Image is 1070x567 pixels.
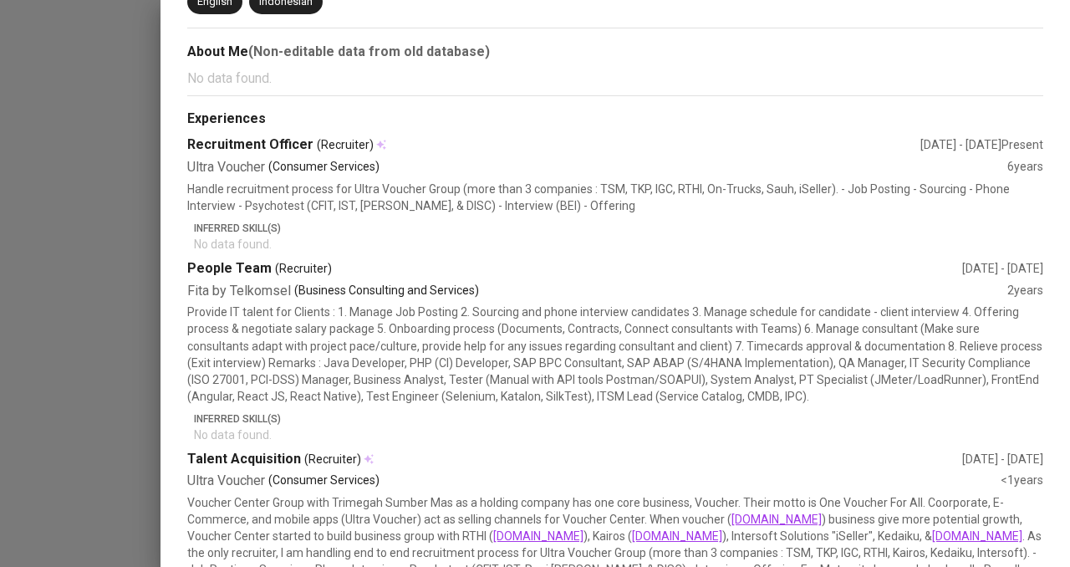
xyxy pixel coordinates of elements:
[275,260,332,277] span: (Recruiter)
[194,236,1043,253] p: No data found.
[1001,472,1043,491] div: <1 years
[187,69,1043,89] p: No data found.
[187,110,1043,129] div: Experiences
[962,260,1043,277] div: [DATE] - [DATE]
[1007,282,1043,301] div: 2 years
[304,451,361,467] span: (Recruiter)
[1007,158,1043,177] div: 6 years
[187,472,1001,491] div: Ultra Voucher
[268,158,380,177] p: (Consumer Services)
[187,158,1007,177] div: Ultra Voucher
[187,181,1043,214] p: Handle recruitment process for Ultra Voucher Group (more than 3 companies : TSM, TKP, IGC, RTHI, ...
[294,282,479,301] p: (Business Consulting and Services)
[632,529,722,543] a: [DOMAIN_NAME]
[187,42,1043,62] div: About Me
[187,259,962,278] div: People Team
[268,472,380,491] p: (Consumer Services)
[920,136,1043,153] div: [DATE] - [DATE] Present
[194,427,1043,443] p: No data found.
[187,282,1007,301] div: Fita by Telkomsel
[317,136,374,153] span: (Recruiter)
[932,529,1022,543] a: [DOMAIN_NAME]
[248,43,490,59] b: (Non-editable data from old database)
[962,451,1043,467] div: [DATE] - [DATE]
[731,513,822,526] a: [DOMAIN_NAME]
[187,450,962,469] div: Talent Acquisition
[194,221,1043,236] p: Inferred Skill(s)
[194,411,1043,427] p: Inferred Skill(s)
[187,135,920,155] div: Recruitment Officer
[187,304,1043,404] p: Provide IT talent for Clients : 1. Manage Job Posting 2. Sourcing and phone interview candidates ...
[493,529,583,543] a: [DOMAIN_NAME]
